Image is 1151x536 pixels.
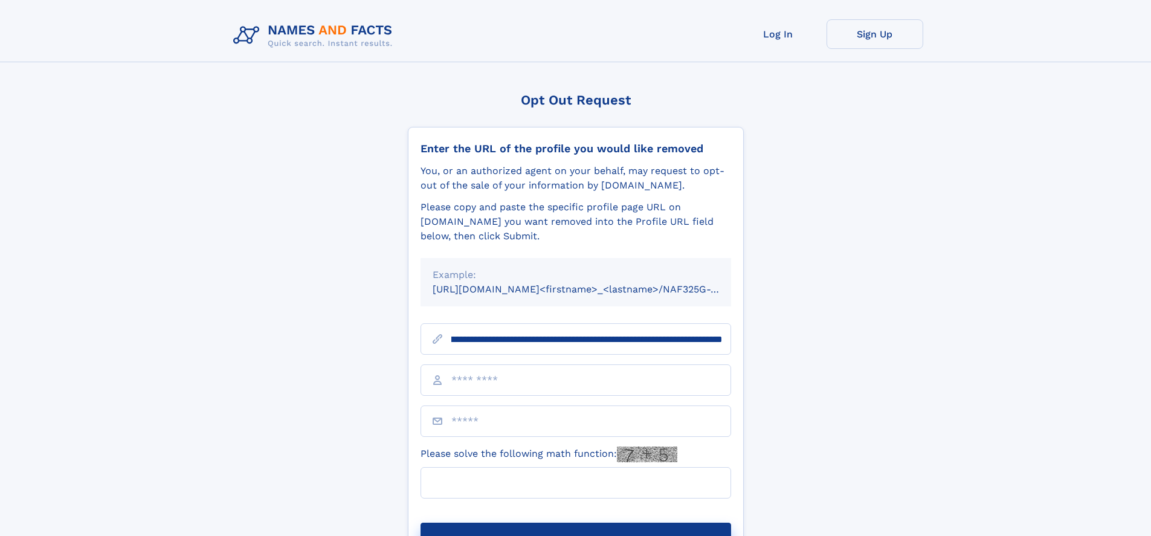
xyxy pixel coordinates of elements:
[228,19,402,52] img: Logo Names and Facts
[421,142,731,155] div: Enter the URL of the profile you would like removed
[421,164,731,193] div: You, or an authorized agent on your behalf, may request to opt-out of the sale of your informatio...
[421,447,677,462] label: Please solve the following math function:
[730,19,827,49] a: Log In
[433,268,719,282] div: Example:
[827,19,923,49] a: Sign Up
[433,283,754,295] small: [URL][DOMAIN_NAME]<firstname>_<lastname>/NAF325G-xxxxxxxx
[408,92,744,108] div: Opt Out Request
[421,200,731,244] div: Please copy and paste the specific profile page URL on [DOMAIN_NAME] you want removed into the Pr...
